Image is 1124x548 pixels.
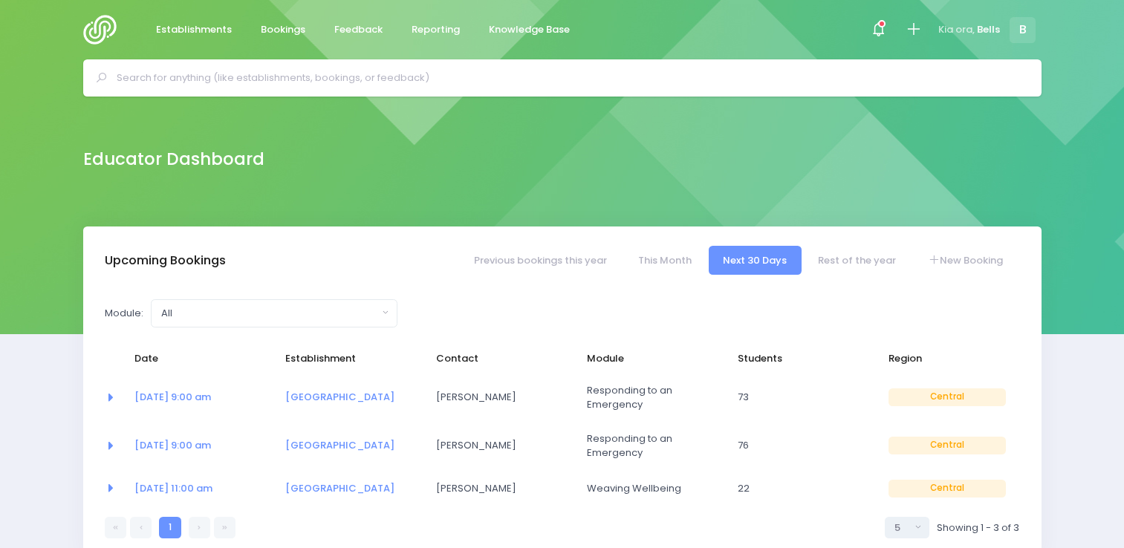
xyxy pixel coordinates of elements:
button: All [151,299,397,327]
a: 1 [159,517,181,538]
a: Next 30 Days [709,246,802,275]
td: Weaving Wellbeing [577,470,728,507]
input: Search for anything (like establishments, bookings, or feedback) [117,67,1021,89]
a: Previous [130,517,152,538]
a: Bookings [249,16,318,45]
span: [PERSON_NAME] [436,390,553,405]
div: All [161,306,378,321]
td: <a href="https://app.stjis.org.nz/bookings/524314" class="font-weight-bold">28 Oct at 11:00 am</a> [125,470,276,507]
img: Logo [83,15,126,45]
td: <a href="https://app.stjis.org.nz/bookings/523986" class="font-weight-bold">21 Oct at 9:00 am</a> [125,422,276,470]
h3: Upcoming Bookings [105,253,226,268]
span: [PERSON_NAME] [436,481,553,496]
span: Weaving Wellbeing [587,481,704,496]
a: First [105,517,126,538]
span: Responding to an Emergency [587,431,704,460]
td: Responding to an Emergency [577,374,728,422]
td: 73 [728,374,879,422]
span: Students [738,351,855,366]
span: Module [587,351,704,366]
span: Feedback [334,22,383,37]
a: Knowledge Base [477,16,582,45]
td: Central [879,374,1019,422]
span: Reporting [412,22,460,37]
td: 22 [728,470,879,507]
a: Establishments [144,16,244,45]
a: Rest of the year [804,246,911,275]
span: Establishments [156,22,232,37]
span: 76 [738,438,855,453]
span: Responding to an Emergency [587,383,704,412]
td: Jo Stewart [426,422,577,470]
td: <a href="https://app.stjis.org.nz/establishments/200057" class="font-weight-bold">Te Totara Prima... [276,374,426,422]
a: This Month [623,246,706,275]
td: <a href="https://app.stjis.org.nz/bookings/523985" class="font-weight-bold">14 Oct at 9:00 am</a> [125,374,276,422]
span: [PERSON_NAME] [436,438,553,453]
span: Kia ora, [938,22,975,37]
span: Central [889,388,1006,406]
a: [GEOGRAPHIC_DATA] [285,438,394,452]
td: Central [879,470,1019,507]
span: B [1010,17,1036,43]
a: Next [189,517,210,538]
span: 73 [738,390,855,405]
span: Date [134,351,252,366]
a: Last [214,517,235,538]
a: [DATE] 9:00 am [134,390,211,404]
td: 76 [728,422,879,470]
a: [DATE] 11:00 am [134,481,212,495]
td: Semonne Hogg [426,470,577,507]
h2: Educator Dashboard [83,149,264,169]
div: 5 [894,521,911,535]
span: Knowledge Base [489,22,570,37]
span: Central [889,480,1006,498]
a: Reporting [400,16,472,45]
span: 22 [738,481,855,496]
td: Central [879,422,1019,470]
a: [GEOGRAPHIC_DATA] [285,390,394,404]
label: Module: [105,306,143,321]
button: Select page size [885,517,929,538]
span: Bookings [261,22,305,37]
span: Establishment [285,351,403,366]
td: Responding to an Emergency [577,422,728,470]
a: Feedback [322,16,395,45]
td: <a href="https://app.stjis.org.nz/establishments/200058" class="font-weight-bold">Te Uku School</a> [276,470,426,507]
a: [GEOGRAPHIC_DATA] [285,481,394,495]
td: Jo Stewart [426,374,577,422]
a: [DATE] 9:00 am [134,438,211,452]
span: Central [889,437,1006,454]
span: Showing 1 - 3 of 3 [937,521,1019,535]
a: Previous bookings this year [459,246,621,275]
span: Bells [977,22,1000,37]
a: New Booking [913,246,1017,275]
td: <a href="https://app.stjis.org.nz/establishments/200057" class="font-weight-bold">Te Totara Prima... [276,422,426,470]
span: Contact [436,351,553,366]
span: Region [889,351,1006,366]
